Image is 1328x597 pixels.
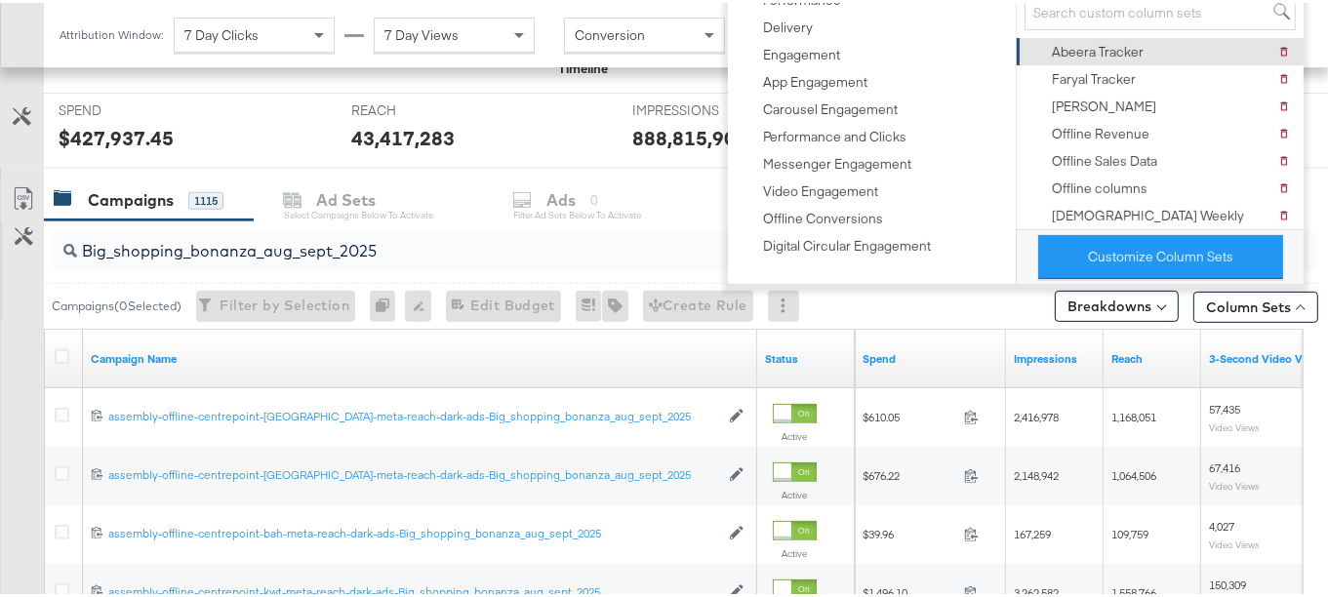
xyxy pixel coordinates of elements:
div: [PERSON_NAME] [1052,95,1156,113]
div: 43,417,283 [351,121,455,149]
div: Messenger Engagement [763,152,911,171]
span: $1,496.10 [863,582,956,597]
span: 7 Day Clicks [184,23,259,41]
div: Offline columns [1052,177,1147,195]
span: 2,148,942 [1014,465,1059,480]
span: $610.05 [863,407,956,421]
div: 1115 [188,189,223,207]
a: The number of people your ad was served to. [1111,348,1193,364]
div: Attribution Window: [59,25,164,39]
span: REACH [351,99,498,117]
label: Active [773,427,817,440]
div: Engagement [763,43,840,61]
span: 67,416 [1209,458,1240,472]
sub: Video Views [1209,536,1260,547]
div: Campaigns ( 0 Selected) [52,295,181,312]
div: [DEMOGRAPHIC_DATA] Weekly [1052,204,1244,222]
span: 109,759 [1111,524,1148,538]
div: Offline Revenue [1052,122,1149,140]
a: assembly-offline-centrepoint-[GEOGRAPHIC_DATA]-meta-reach-dark-ads-Big_shopping_bonanza_aug_sept_... [108,406,719,422]
span: Conversion [575,23,645,41]
span: IMPRESSIONS [632,99,779,117]
div: Video Engagement [763,179,878,198]
div: Delivery [763,16,813,34]
a: assembly-offline-centrepoint-bah-meta-reach-dark-ads-Big_shopping_bonanza_aug_sept_2025 [108,523,719,539]
span: 7 Day Views [384,23,459,41]
span: $676.22 [863,465,956,480]
sub: Video Views [1209,418,1260,430]
a: Your campaign name. [91,348,749,364]
div: Carousel Engagement [763,98,898,116]
div: assembly-offline-centrepoint-bah-meta-reach-dark-ads-Big_shopping_bonanza_aug_sept_2025 [108,523,719,538]
div: App Engagement [763,70,867,89]
div: Offline Conversions [763,207,883,225]
div: Faryal Tracker [1052,67,1136,86]
a: Shows the current state of your Ad Campaign. [765,348,847,364]
div: Timeline [559,57,609,75]
label: Active [773,544,817,557]
span: 167,259 [1014,524,1051,538]
span: 57,435 [1209,399,1240,414]
button: Breakdowns [1055,288,1179,319]
sub: Video Views [1209,477,1260,489]
div: 0 [370,288,405,319]
label: Active [773,486,817,498]
button: Column Sets [1193,289,1318,320]
div: 888,815,908 [632,121,747,149]
span: $39.96 [863,524,956,538]
div: assembly-offline-centrepoint-[GEOGRAPHIC_DATA]-meta-reach-dark-ads-Big_shopping_bonanza_aug_sept_... [108,464,719,480]
div: Campaigns [88,186,174,209]
span: SPEND [59,99,205,117]
div: assembly-offline-centrepoint-kwt-meta-reach-dark-ads-Big_shopping_bonanza_aug_sept_2025 [108,581,719,597]
button: Customize Column Sets [1038,232,1283,276]
div: Digital Circular Engagement [763,234,931,253]
div: Abeera Tracker [1052,40,1144,59]
span: 1,168,051 [1111,407,1156,421]
span: 2,416,978 [1014,407,1059,421]
span: 150,309 [1209,575,1246,589]
span: 4,027 [1209,516,1234,531]
div: Performance and Clicks [763,125,906,143]
div: Offline Sales Data [1052,149,1157,168]
span: 3,262,582 [1014,582,1059,597]
div: $427,937.45 [59,121,174,149]
a: assembly-offline-centrepoint-[GEOGRAPHIC_DATA]-meta-reach-dark-ads-Big_shopping_bonanza_aug_sept_... [108,464,719,481]
input: Search Campaigns by Name, ID or Objective [77,221,1206,259]
span: 1,558,766 [1111,582,1156,597]
span: 1,064,506 [1111,465,1156,480]
a: The total amount spent to date. [863,348,998,364]
a: The number of times your ad was served. On mobile apps an ad is counted as served the first time ... [1014,348,1096,364]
